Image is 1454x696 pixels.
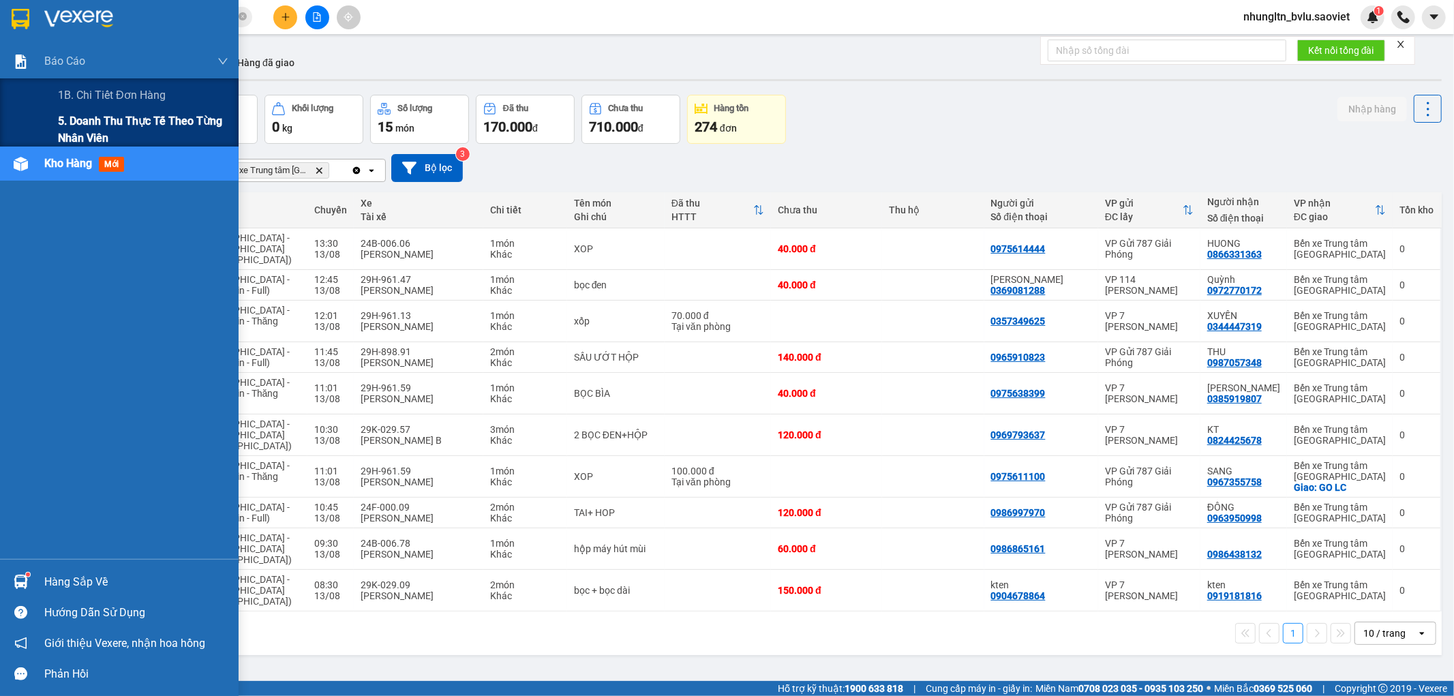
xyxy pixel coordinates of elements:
[351,165,362,176] svg: Clear all
[1399,352,1434,363] div: 0
[361,357,476,368] div: [PERSON_NAME]
[361,435,476,446] div: [PERSON_NAME] B
[1207,357,1262,368] div: 0987057348
[1105,238,1194,260] div: VP Gửi 787 Giải Phóng
[305,5,329,29] button: file-add
[1207,686,1211,691] span: ⚪️
[1214,681,1312,696] span: Miền Bắc
[1207,424,1280,435] div: KT
[1396,40,1406,49] span: close
[1207,382,1280,393] div: THÙY ANH
[1294,502,1386,524] div: Bến xe Trung tâm [GEOGRAPHIC_DATA]
[490,579,560,590] div: 2 món
[193,460,290,493] span: [GEOGRAPHIC_DATA] - Sapa (Cabin - Thăng Long)
[695,119,717,135] span: 274
[1207,321,1262,332] div: 0344447319
[361,198,476,209] div: Xe
[574,543,658,554] div: hộp máy hút mùi
[361,274,476,285] div: 29H-961.47
[314,590,347,601] div: 13/08
[1294,310,1386,332] div: Bến xe Trung tâm [GEOGRAPHIC_DATA]
[1399,279,1434,290] div: 0
[638,123,643,134] span: đ
[456,147,470,161] sup: 3
[778,279,875,290] div: 40.000 đ
[665,192,771,228] th: Toggle SortBy
[14,575,28,589] img: warehouse-icon
[1207,590,1262,601] div: 0919181816
[490,321,560,332] div: Khác
[991,471,1046,482] div: 0975611100
[361,346,476,357] div: 29H-898.91
[370,95,469,144] button: Số lượng15món
[991,316,1046,327] div: 0357349625
[476,95,575,144] button: Đã thu170.000đ
[314,382,347,393] div: 11:01
[1399,471,1434,482] div: 0
[216,162,329,179] span: Bến xe Trung tâm Lào Cai, close by backspace
[1207,213,1280,224] div: Số điện thoại
[574,388,658,399] div: BỌC BÌA
[1294,579,1386,601] div: Bến xe Trung tâm [GEOGRAPHIC_DATA]
[314,466,347,476] div: 11:01
[1207,274,1280,285] div: Quỳnh
[490,538,560,549] div: 1 món
[193,532,292,565] span: [GEOGRAPHIC_DATA] - [GEOGRAPHIC_DATA] ([GEOGRAPHIC_DATA])
[314,435,347,446] div: 13/08
[1207,549,1262,560] div: 0986438132
[361,321,476,332] div: [PERSON_NAME]
[1399,243,1434,254] div: 0
[671,321,764,332] div: Tại văn phòng
[292,104,333,113] div: Khối lượng
[1035,681,1203,696] span: Miền Nam
[1399,388,1434,399] div: 0
[58,87,166,104] span: 1B. Chi tiết đơn hàng
[1417,628,1427,639] svg: open
[1297,40,1385,61] button: Kết nối tổng đài
[193,205,301,215] div: Tuyến
[58,112,228,147] span: 5. Doanh thu thực tế theo từng nhân viên
[314,357,347,368] div: 13/08
[609,104,643,113] div: Chưa thu
[397,104,432,113] div: Số lượng
[490,357,560,368] div: Khác
[337,5,361,29] button: aim
[82,32,166,55] b: Sao Việt
[574,316,658,327] div: xốp
[361,249,476,260] div: [PERSON_NAME]
[778,205,875,215] div: Chưa thu
[314,249,347,260] div: 13/08
[574,243,658,254] div: XOP
[1399,205,1434,215] div: Tồn kho
[490,346,560,357] div: 2 món
[778,352,875,363] div: 140.000 đ
[14,637,27,650] span: notification
[1254,683,1312,694] strong: 0369 525 060
[239,11,247,24] span: close-circle
[1294,482,1386,493] div: Giao: GO LC
[1105,579,1194,601] div: VP 7 [PERSON_NAME]
[273,5,297,29] button: plus
[671,211,753,222] div: HTTT
[314,310,347,321] div: 12:01
[1207,249,1262,260] div: 0866331363
[12,9,29,29] img: logo-vxr
[1283,623,1303,644] button: 1
[671,310,764,321] div: 70.000 đ
[991,590,1046,601] div: 0904678864
[1105,346,1194,368] div: VP Gửi 787 Giải Phóng
[1308,43,1374,58] span: Kết nối tổng đài
[991,429,1046,440] div: 0969793637
[1363,626,1406,640] div: 10 / trang
[1105,198,1183,209] div: VP gửi
[193,502,290,524] span: [GEOGRAPHIC_DATA] - Sapa (Cabin - Full)
[1376,6,1381,16] span: 1
[361,579,476,590] div: 29K-029.09
[574,507,658,518] div: TAI+ HOP
[483,119,532,135] span: 170.000
[99,157,124,172] span: mới
[314,579,347,590] div: 08:30
[778,543,875,554] div: 60.000 đ
[314,238,347,249] div: 13:30
[720,123,737,134] span: đơn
